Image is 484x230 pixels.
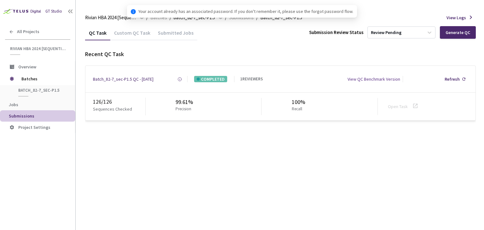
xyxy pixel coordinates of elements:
[348,76,400,82] div: View QC Benchmark Version
[446,30,470,35] div: Generate QC
[21,72,65,85] span: Batches
[292,98,305,106] div: 100%
[18,124,50,130] span: Project Settings
[10,46,66,51] span: Rivian HBA 2024 [Sequential]
[228,14,255,21] a: Submissions
[9,113,34,119] span: Submissions
[240,76,263,82] div: 1 REVIEWERS
[447,14,466,21] span: View Logs
[176,106,191,112] p: Precision
[138,8,353,15] span: Your account already has an associated password. If you don't remember it, please use the forgot ...
[93,76,153,82] a: Batch_82-7_sec-P1.5 QC - [DATE]
[154,30,197,40] div: Submitted Jobs
[388,104,408,109] a: Open Task
[45,9,62,14] div: GT Studio
[85,14,136,21] span: Rivian HBA 2024 [Sequential]
[309,29,364,36] div: Submission Review Status
[149,14,168,21] a: Batches
[18,88,65,93] span: batch_82-7_sec-P1.5
[17,29,39,34] span: All Projects
[85,50,476,58] div: Recent QC Task
[371,30,401,36] div: Review Pending
[93,106,132,112] p: Sequences Checked
[176,98,194,106] div: 99.61%
[93,98,145,106] div: 126 / 126
[85,30,110,40] div: QC Task
[292,106,303,112] p: Recall
[445,76,460,82] div: Refresh
[131,9,136,14] span: info-circle
[194,76,227,82] div: COMPLETED
[110,30,154,40] div: Custom QC Task
[9,102,18,107] span: Jobs
[18,64,36,70] span: Overview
